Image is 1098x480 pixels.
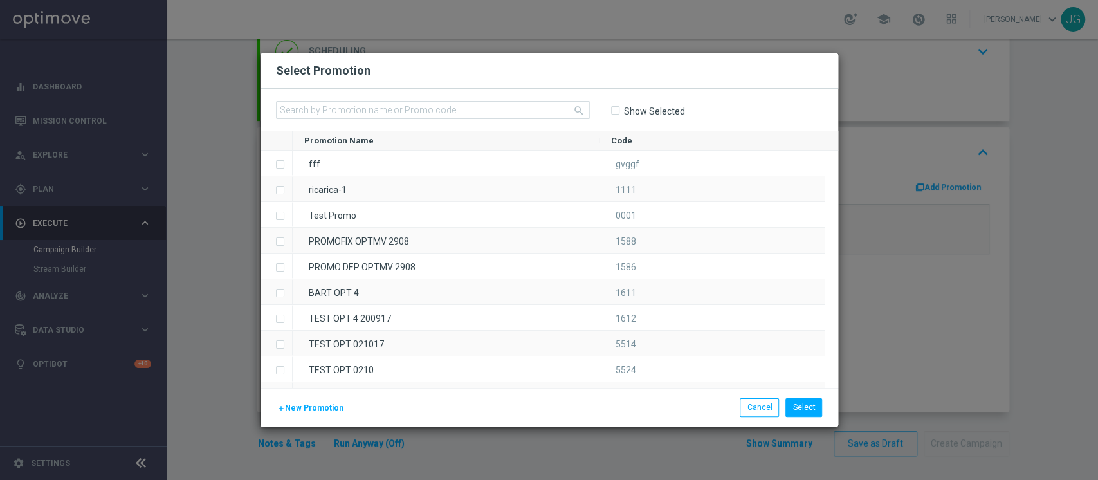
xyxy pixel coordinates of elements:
[261,331,293,356] div: Press SPACE to select this row.
[261,151,293,176] div: Press SPACE to select this row.
[293,356,600,382] div: TEST OPT 0210
[785,398,822,416] button: Select
[293,176,600,201] div: ricarica-1
[261,356,293,382] div: Press SPACE to select this row.
[276,401,345,415] button: New Promotion
[276,101,590,119] input: Search by Promotion name or Promo code
[616,339,636,349] span: 5514
[573,105,585,116] i: search
[616,210,636,221] span: 0001
[261,305,293,331] div: Press SPACE to select this row.
[616,236,636,246] span: 1588
[304,136,374,145] span: Promotion Name
[293,254,825,279] div: Press SPACE to select this row.
[293,331,600,356] div: TEST OPT 021017
[616,313,636,324] span: 1612
[293,382,825,408] div: Press SPACE to select this row.
[261,228,293,254] div: Press SPACE to select this row.
[616,159,639,169] span: gvggf
[261,279,293,305] div: Press SPACE to select this row.
[293,202,600,227] div: Test Promo
[293,176,825,202] div: Press SPACE to select this row.
[293,279,825,305] div: Press SPACE to select this row.
[293,305,825,331] div: Press SPACE to select this row.
[293,331,825,356] div: Press SPACE to select this row.
[293,228,825,254] div: Press SPACE to select this row.
[616,262,636,272] span: 1586
[285,403,343,412] span: New Promotion
[293,279,600,304] div: BART OPT 4
[740,398,779,416] button: Cancel
[623,106,685,117] label: Show Selected
[293,254,600,279] div: PROMO DEP OPTMV 2908
[611,136,632,145] span: Code
[616,185,636,195] span: 1111
[277,405,285,412] i: add
[261,176,293,202] div: Press SPACE to select this row.
[293,228,600,253] div: PROMOFIX OPTMV 2908
[293,382,600,407] div: TEST OPT0310
[293,356,825,382] div: Press SPACE to select this row.
[276,63,371,78] h2: Select Promotion
[261,382,293,408] div: Press SPACE to select this row.
[293,202,825,228] div: Press SPACE to select this row.
[293,151,600,176] div: fff
[616,365,636,375] span: 5524
[293,305,600,330] div: TEST OPT 4 200917
[261,202,293,228] div: Press SPACE to select this row.
[616,288,636,298] span: 1611
[293,151,825,176] div: Press SPACE to select this row.
[261,254,293,279] div: Press SPACE to select this row.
